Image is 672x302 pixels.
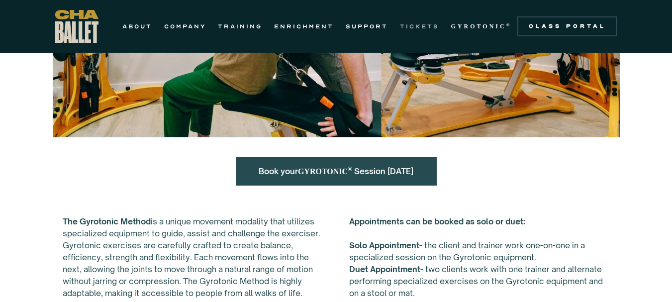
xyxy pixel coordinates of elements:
[349,264,420,274] strong: Duet Appointment
[164,20,206,32] a: COMPANY
[274,20,334,32] a: ENRICHMENT
[346,20,388,32] a: SUPPORT
[517,16,617,36] a: Class Portal
[348,166,352,173] sup: ®
[122,20,152,32] a: ABOUT
[349,240,419,250] strong: Solo Appointment
[451,20,512,32] a: GYROTONIC®
[523,22,611,30] div: Class Portal
[400,20,439,32] a: TICKETS
[349,216,525,226] strong: Appointments can be booked as solo or duet:
[298,167,354,176] strong: GYROTONIC
[506,22,512,27] sup: ®
[55,10,98,43] a: home
[259,166,413,176] a: Book yourGYROTONIC® Session [DATE]
[451,23,506,30] strong: GYROTONIC
[218,20,262,32] a: TRAINING
[63,216,151,226] strong: The Gyrotonic Method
